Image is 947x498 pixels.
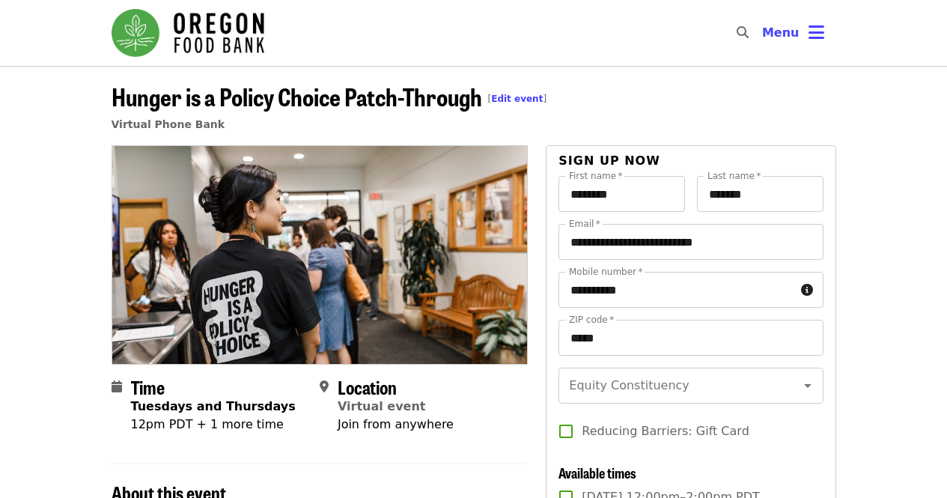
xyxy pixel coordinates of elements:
[320,380,329,394] i: map-marker-alt icon
[582,422,749,440] span: Reducing Barriers: Gift Card
[801,283,813,297] i: circle-info icon
[569,267,642,276] label: Mobile number
[131,416,296,434] div: 12pm PDT + 1 more time
[338,417,454,431] span: Join from anywhere
[758,15,770,51] input: Search
[558,224,823,260] input: Email
[112,118,225,130] a: Virtual Phone Bank
[558,320,823,356] input: ZIP code
[809,22,824,43] i: bars icon
[131,399,296,413] strong: Tuesdays and Thursdays
[112,380,122,394] i: calendar icon
[338,374,397,400] span: Location
[112,146,528,363] img: Hunger is a Policy Choice Patch-Through organized by Oregon Food Bank
[491,94,543,104] a: Edit event
[707,171,761,180] label: Last name
[697,176,823,212] input: Last name
[112,79,547,114] span: Hunger is a Policy Choice Patch-Through
[131,374,165,400] span: Time
[797,375,818,396] button: Open
[558,154,660,168] span: Sign up now
[762,25,800,40] span: Menu
[558,463,636,482] span: Available times
[558,176,685,212] input: First name
[338,399,426,413] a: Virtual event
[569,171,623,180] label: First name
[737,25,749,40] i: search icon
[750,15,836,51] button: Toggle account menu
[569,219,600,228] label: Email
[488,94,547,104] span: [ ]
[112,9,264,57] img: Oregon Food Bank - Home
[558,272,794,308] input: Mobile number
[569,315,614,324] label: ZIP code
